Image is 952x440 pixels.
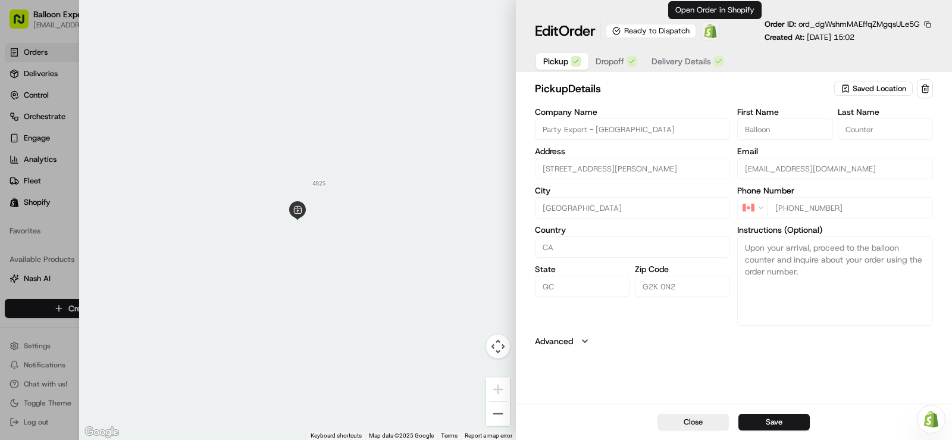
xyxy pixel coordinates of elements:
[738,414,810,430] button: Save
[54,114,195,126] div: Start new chat
[465,432,512,439] a: Report a map error
[606,24,696,38] div: Ready to Dispatch
[535,197,731,219] input: Enter city
[99,185,103,194] span: •
[535,276,630,297] input: Enter state
[535,147,731,155] label: Address
[834,80,915,97] button: Saved Location
[535,21,596,40] h1: Edit
[96,229,196,251] a: 💻API Documentation
[202,117,217,132] button: Start new chat
[668,1,762,19] div: Open Order in Shopify
[765,19,920,30] p: Order ID:
[737,236,933,326] textarea: Upon your arrival, proceed to the balloon counter and inquire about your order using the order nu...
[105,185,130,194] span: [DATE]
[12,235,21,245] div: 📗
[12,114,33,135] img: 1736555255976-a54dd68f-1ca7-489b-9aae-adbdc363a1c4
[24,234,91,246] span: Knowledge Base
[807,32,854,42] span: [DATE] 15:02
[635,276,730,297] input: Enter zip code
[82,425,121,440] img: Google
[7,229,96,251] a: 📗Knowledge Base
[652,55,711,67] span: Delivery Details
[768,197,933,219] input: Enter phone number
[596,55,624,67] span: Dropoff
[737,186,933,195] label: Phone Number
[635,265,730,273] label: Zip Code
[535,226,731,234] label: Country
[37,185,96,194] span: [PERSON_NAME]
[118,263,144,272] span: Pylon
[701,21,720,40] a: Shopify
[12,48,217,67] p: Welcome 👋
[737,147,933,155] label: Email
[535,236,731,258] input: Enter country
[535,186,731,195] label: City
[12,155,80,164] div: Past conversations
[559,21,596,40] span: Order
[31,77,214,89] input: Got a question? Start typing here...
[112,234,191,246] span: API Documentation
[486,335,510,358] button: Map camera controls
[369,432,434,439] span: Map data ©2025 Google
[703,24,718,38] img: Shopify
[737,226,933,234] label: Instructions (Optional)
[311,432,362,440] button: Keyboard shortcuts
[101,235,110,245] div: 💻
[535,265,630,273] label: State
[486,377,510,401] button: Zoom in
[184,152,217,167] button: See all
[838,118,933,140] input: Enter last name
[737,118,832,140] input: Enter first name
[543,55,568,67] span: Pickup
[535,335,573,347] label: Advanced
[25,114,46,135] img: 8016278978528_b943e370aa5ada12b00a_72.png
[486,402,510,426] button: Zoom out
[535,108,731,116] label: Company Name
[838,108,933,116] label: Last Name
[737,158,933,179] input: Enter email
[737,108,832,116] label: First Name
[12,173,31,192] img: Brigitte Vinadas
[657,414,729,430] button: Close
[853,83,906,94] span: Saved Location
[798,19,920,29] span: ord_dgWshmMAEffqZMgqsULe5G
[82,425,121,440] a: Open this area in Google Maps (opens a new window)
[24,185,33,195] img: 1736555255976-a54dd68f-1ca7-489b-9aae-adbdc363a1c4
[12,12,36,36] img: Nash
[54,126,164,135] div: We're available if you need us!
[535,80,832,97] h2: pickup Details
[535,158,731,179] input: 4825 Pierre-Bertrand Blvd, Suite 100, Québec City, QC G2K 0N2, CA
[535,335,933,347] button: Advanced
[765,32,854,43] p: Created At:
[84,263,144,272] a: Powered byPylon
[535,118,731,140] input: Enter company name
[441,432,458,439] a: Terms (opens in new tab)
